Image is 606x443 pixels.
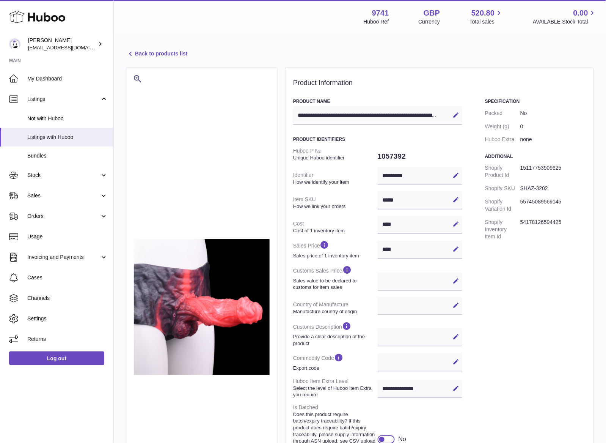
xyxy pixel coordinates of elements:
[27,115,108,122] span: Not with Huboo
[293,98,462,104] h3: Product Name
[293,318,378,350] dt: Customs Description
[485,133,520,146] dt: Huboo Extra
[424,8,440,18] strong: GBP
[469,8,503,25] a: 520.80 Total sales
[293,308,376,315] strong: Manufacture country of origin
[364,18,389,25] div: Huboo Ref
[520,195,586,216] dd: 55745089569145
[293,252,376,259] strong: Sales price of 1 inventory item
[520,133,586,146] dd: none
[520,182,586,195] dd: SHAZ-3202
[520,216,586,243] dd: 54178126594425
[293,262,378,293] dt: Customs Sales Price
[134,239,270,375] img: DSC_0916.jpg
[27,134,108,141] span: Listings with Huboo
[293,385,376,398] strong: Select the level of Huboo Item Extra you require
[126,49,187,58] a: Back to products list
[293,193,378,213] dt: Item SKU
[293,169,378,188] dt: Identifier
[27,336,108,343] span: Returns
[485,153,586,159] h3: Additional
[293,277,376,291] strong: Sales value to be declared to customs for item sales
[419,18,440,25] div: Currency
[293,144,378,164] dt: Huboo P №
[485,120,520,133] dt: Weight (g)
[485,216,520,243] dt: Shopify Inventory Item Id
[293,333,376,347] strong: Provide a clear description of the product
[293,154,376,161] strong: Unique Huboo identifier
[293,79,586,87] h2: Product Information
[533,8,597,25] a: 0.00 AVAILABLE Stock Total
[293,350,378,375] dt: Commodity Code
[520,107,586,120] dd: No
[533,18,597,25] span: AVAILABLE Stock Total
[293,375,378,401] dt: Huboo Item Extra Level
[471,8,495,18] span: 520.80
[520,120,586,133] dd: 0
[485,98,586,104] h3: Specification
[28,44,111,50] span: [EMAIL_ADDRESS][DOMAIN_NAME]
[573,8,588,18] span: 0.00
[293,217,378,237] dt: Cost
[9,38,20,50] img: aaronconwaysbo@gmail.com
[27,274,108,281] span: Cases
[293,227,376,234] strong: Cost of 1 inventory item
[27,213,100,220] span: Orders
[293,179,376,186] strong: How we identify your item
[9,352,104,365] a: Log out
[27,233,108,240] span: Usage
[28,37,96,51] div: [PERSON_NAME]
[378,148,462,164] dd: 1057392
[27,315,108,322] span: Settings
[372,8,389,18] strong: 9741
[485,182,520,195] dt: Shopify SKU
[485,107,520,120] dt: Packed
[293,365,376,372] strong: Export code
[27,96,100,103] span: Listings
[27,295,108,302] span: Channels
[293,237,378,262] dt: Sales Price
[469,18,503,25] span: Total sales
[293,136,462,142] h3: Product Identifiers
[293,203,376,210] strong: How we link your orders
[485,161,520,182] dt: Shopify Product Id
[27,254,100,261] span: Invoicing and Payments
[27,152,108,159] span: Bundles
[293,298,378,318] dt: Country of Manufacture
[27,192,100,199] span: Sales
[520,161,586,182] dd: 15117753909625
[27,172,100,179] span: Stock
[27,75,108,82] span: My Dashboard
[485,195,520,216] dt: Shopify Variation Id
